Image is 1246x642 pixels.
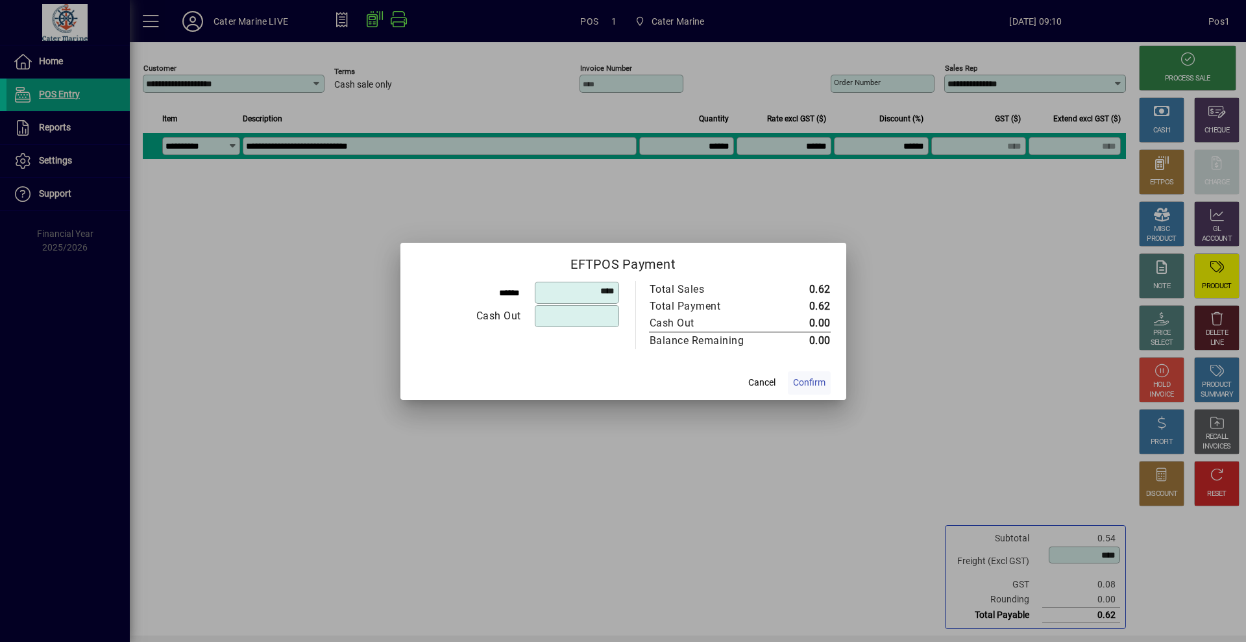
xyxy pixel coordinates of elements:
td: 0.00 [772,315,831,332]
div: Cash Out [650,315,759,331]
button: Confirm [788,371,831,395]
td: Total Sales [649,281,772,298]
div: Balance Remaining [650,333,759,349]
td: 0.62 [772,281,831,298]
span: Cancel [748,376,776,389]
td: Total Payment [649,298,772,315]
button: Cancel [741,371,783,395]
td: 0.62 [772,298,831,315]
h2: EFTPOS Payment [400,243,846,280]
span: Confirm [793,376,825,389]
div: Cash Out [417,308,521,324]
td: 0.00 [772,332,831,349]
